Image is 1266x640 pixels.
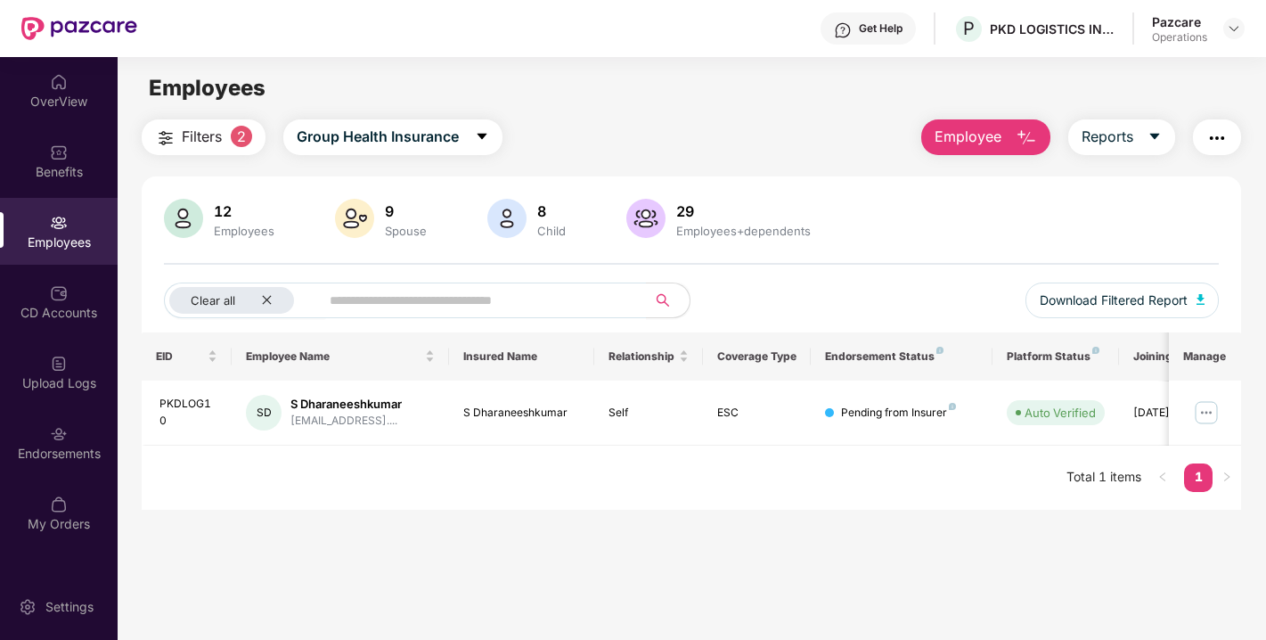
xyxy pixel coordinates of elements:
img: New Pazcare Logo [21,17,137,40]
span: Filters [182,126,222,148]
span: Reports [1082,126,1133,148]
div: 12 [210,202,278,220]
span: Relationship [608,349,675,364]
div: Platform Status [1007,349,1105,364]
div: Employees [210,224,278,238]
div: Pending from Insurer [841,405,956,422]
li: Previous Page [1148,464,1177,492]
button: Filters2 [142,119,265,155]
span: left [1157,472,1168,482]
div: 29 [673,202,814,220]
div: PKDLOG10 [159,396,218,430]
img: svg+xml;base64,PHN2ZyBpZD0iQmVuZWZpdHMiIHhtbG5zPSJodHRwOi8vd3d3LnczLm9yZy8yMDAwL3N2ZyIgd2lkdGg9Ij... [50,144,68,161]
span: EID [156,349,205,364]
div: Spouse [381,224,430,238]
th: Employee Name [232,332,449,381]
div: 9 [381,202,430,220]
img: svg+xml;base64,PHN2ZyB4bWxucz0iaHR0cDovL3d3dy53My5vcmcvMjAwMC9zdmciIHhtbG5zOnhsaW5rPSJodHRwOi8vd3... [1197,294,1205,305]
span: right [1221,472,1232,482]
div: ESC [717,405,797,422]
a: 1 [1184,464,1213,490]
img: svg+xml;base64,PHN2ZyBpZD0iRHJvcGRvd24tMzJ4MzIiIHhtbG5zPSJodHRwOi8vd3d3LnczLm9yZy8yMDAwL3N2ZyIgd2... [1227,21,1241,36]
div: 8 [534,202,569,220]
img: svg+xml;base64,PHN2ZyB4bWxucz0iaHR0cDovL3d3dy53My5vcmcvMjAwMC9zdmciIHdpZHRoPSI4IiBoZWlnaHQ9IjgiIH... [1092,347,1099,354]
li: Total 1 items [1066,464,1141,492]
div: Auto Verified [1025,404,1096,422]
div: Get Help [859,21,903,36]
span: Clear all [191,293,235,308]
button: Clear allclose [164,283,326,318]
div: S Dharaneeshkumar [463,405,580,422]
div: Endorsement Status [825,349,977,364]
div: [EMAIL_ADDRESS].... [290,413,402,430]
span: caret-down [475,129,489,145]
img: svg+xml;base64,PHN2ZyB4bWxucz0iaHR0cDovL3d3dy53My5vcmcvMjAwMC9zdmciIHdpZHRoPSI4IiBoZWlnaHQ9IjgiIH... [949,403,956,410]
div: Employees+dependents [673,224,814,238]
img: svg+xml;base64,PHN2ZyB4bWxucz0iaHR0cDovL3d3dy53My5vcmcvMjAwMC9zdmciIHhtbG5zOnhsaW5rPSJodHRwOi8vd3... [1016,127,1037,149]
th: Manage [1169,332,1241,381]
span: Employee [935,126,1001,148]
th: EID [142,332,233,381]
div: PKD LOGISTICS INDIA PRIVATE LIMITED [990,21,1115,37]
button: Employee [921,119,1050,155]
span: close [261,294,273,306]
span: Employees [149,75,265,101]
img: svg+xml;base64,PHN2ZyBpZD0iRW5kb3JzZW1lbnRzIiB4bWxucz0iaHR0cDovL3d3dy53My5vcmcvMjAwMC9zdmciIHdpZH... [50,425,68,443]
img: svg+xml;base64,PHN2ZyB4bWxucz0iaHR0cDovL3d3dy53My5vcmcvMjAwMC9zdmciIHhtbG5zOnhsaW5rPSJodHRwOi8vd3... [335,199,374,238]
img: svg+xml;base64,PHN2ZyB4bWxucz0iaHR0cDovL3d3dy53My5vcmcvMjAwMC9zdmciIHdpZHRoPSIyNCIgaGVpZ2h0PSIyNC... [1206,127,1228,149]
img: svg+xml;base64,PHN2ZyBpZD0iRW1wbG95ZWVzIiB4bWxucz0iaHR0cDovL3d3dy53My5vcmcvMjAwMC9zdmciIHdpZHRoPS... [50,214,68,232]
span: caret-down [1148,129,1162,145]
th: Relationship [594,332,703,381]
button: search [646,283,690,318]
span: 2 [231,126,252,147]
div: Settings [40,598,99,616]
button: Reportscaret-down [1068,119,1175,155]
img: svg+xml;base64,PHN2ZyBpZD0iTXlfT3JkZXJzIiBkYXRhLW5hbWU9Ik15IE9yZGVycyIgeG1sbnM9Imh0dHA6Ly93d3cudz... [50,496,68,513]
span: Group Health Insurance [297,126,459,148]
span: Download Filtered Report [1040,291,1188,310]
img: svg+xml;base64,PHN2ZyB4bWxucz0iaHR0cDovL3d3dy53My5vcmcvMjAwMC9zdmciIHdpZHRoPSI4IiBoZWlnaHQ9IjgiIH... [936,347,943,354]
img: svg+xml;base64,PHN2ZyBpZD0iQ0RfQWNjb3VudHMiIGRhdGEtbmFtZT0iQ0QgQWNjb3VudHMiIHhtbG5zPSJodHRwOi8vd3... [50,284,68,302]
img: svg+xml;base64,PHN2ZyBpZD0iSG9tZSIgeG1sbnM9Imh0dHA6Ly93d3cudzMub3JnLzIwMDAvc3ZnIiB3aWR0aD0iMjAiIG... [50,73,68,91]
img: svg+xml;base64,PHN2ZyB4bWxucz0iaHR0cDovL3d3dy53My5vcmcvMjAwMC9zdmciIHdpZHRoPSIyNCIgaGVpZ2h0PSIyNC... [155,127,176,149]
img: svg+xml;base64,PHN2ZyBpZD0iVXBsb2FkX0xvZ3MiIGRhdGEtbmFtZT0iVXBsb2FkIExvZ3MiIHhtbG5zPSJodHRwOi8vd3... [50,355,68,373]
div: Child [534,224,569,238]
th: Insured Name [449,332,594,381]
li: 1 [1184,464,1213,492]
img: svg+xml;base64,PHN2ZyB4bWxucz0iaHR0cDovL3d3dy53My5vcmcvMjAwMC9zdmciIHhtbG5zOnhsaW5rPSJodHRwOi8vd3... [164,199,203,238]
button: Group Health Insurancecaret-down [283,119,502,155]
button: Download Filtered Report [1025,283,1220,318]
div: [DATE] [1133,405,1213,422]
img: manageButton [1192,398,1221,427]
th: Joining Date [1119,332,1228,381]
img: svg+xml;base64,PHN2ZyB4bWxucz0iaHR0cDovL3d3dy53My5vcmcvMjAwMC9zdmciIHhtbG5zOnhsaW5rPSJodHRwOi8vd3... [487,199,527,238]
div: Pazcare [1152,13,1207,30]
button: left [1148,464,1177,492]
span: Employee Name [246,349,421,364]
div: Self [608,405,689,422]
th: Coverage Type [703,332,812,381]
div: S Dharaneeshkumar [290,396,402,413]
img: svg+xml;base64,PHN2ZyB4bWxucz0iaHR0cDovL3d3dy53My5vcmcvMjAwMC9zdmciIHhtbG5zOnhsaW5rPSJodHRwOi8vd3... [626,199,666,238]
div: SD [246,395,282,431]
div: Operations [1152,30,1207,45]
span: search [646,293,681,308]
li: Next Page [1213,464,1241,492]
span: P [963,18,975,39]
button: right [1213,464,1241,492]
img: svg+xml;base64,PHN2ZyBpZD0iSGVscC0zMngzMiIgeG1sbnM9Imh0dHA6Ly93d3cudzMub3JnLzIwMDAvc3ZnIiB3aWR0aD... [834,21,852,39]
img: svg+xml;base64,PHN2ZyBpZD0iU2V0dGluZy0yMHgyMCIgeG1sbnM9Imh0dHA6Ly93d3cudzMub3JnLzIwMDAvc3ZnIiB3aW... [19,598,37,616]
